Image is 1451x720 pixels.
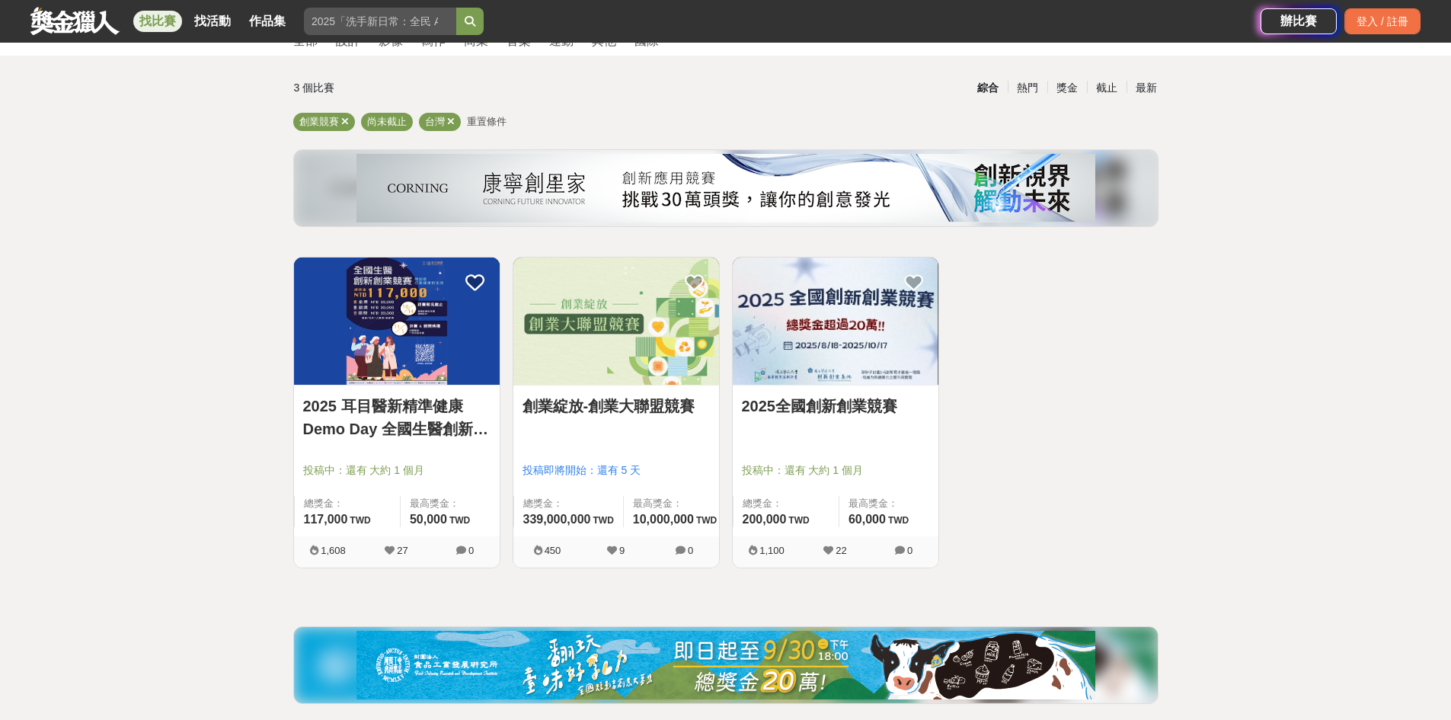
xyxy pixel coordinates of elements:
[619,545,625,556] span: 9
[888,515,909,526] span: TWD
[849,496,929,511] span: 最高獎金：
[299,116,339,127] span: 創業競賽
[304,496,391,511] span: 總獎金：
[696,515,717,526] span: TWD
[907,545,912,556] span: 0
[321,545,346,556] span: 1,608
[513,258,719,385] img: Cover Image
[304,513,348,526] span: 117,000
[188,11,237,32] a: 找活動
[467,116,507,127] span: 重置條件
[523,395,710,418] a: 創業綻放-創業大聯盟競賽
[849,513,886,526] span: 60,000
[449,515,470,526] span: TWD
[593,515,613,526] span: TWD
[410,496,491,511] span: 最高獎金：
[633,513,694,526] span: 10,000,000
[523,496,614,511] span: 總獎金：
[742,462,929,478] span: 投稿中：還有 大約 1 個月
[425,116,445,127] span: 台灣
[1261,8,1337,34] a: 辦比賽
[742,395,929,418] a: 2025全國創新創業競賽
[294,75,581,101] div: 3 個比賽
[1087,75,1127,101] div: 截止
[397,545,407,556] span: 27
[788,515,809,526] span: TWD
[1127,75,1166,101] div: 最新
[1344,8,1421,34] div: 登入 / 註冊
[1008,75,1047,101] div: 熱門
[688,545,693,556] span: 0
[633,496,717,511] span: 最高獎金：
[468,545,474,556] span: 0
[294,258,500,385] img: Cover Image
[836,545,846,556] span: 22
[523,513,591,526] span: 339,000,000
[1047,75,1087,101] div: 獎金
[356,631,1095,699] img: 0721bdb2-86f1-4b3e-8aa4-d67e5439bccf.jpg
[410,513,447,526] span: 50,000
[303,462,491,478] span: 投稿中：還有 大約 1 個月
[523,462,710,478] span: 投稿即將開始：還有 5 天
[303,395,491,440] a: 2025 耳目醫新精準健康 Demo Day 全國生醫創新創業競賽
[243,11,292,32] a: 作品集
[350,515,370,526] span: TWD
[367,116,407,127] span: 尚未截止
[733,258,938,385] img: Cover Image
[759,545,785,556] span: 1,100
[133,11,182,32] a: 找比賽
[356,154,1095,222] img: 450e0687-a965-40c0-abf0-84084e733638.png
[968,75,1008,101] div: 綜合
[743,496,829,511] span: 總獎金：
[304,8,456,35] input: 2025「洗手新日常：全民 ALL IN」洗手歌全台徵選
[743,513,787,526] span: 200,000
[545,545,561,556] span: 450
